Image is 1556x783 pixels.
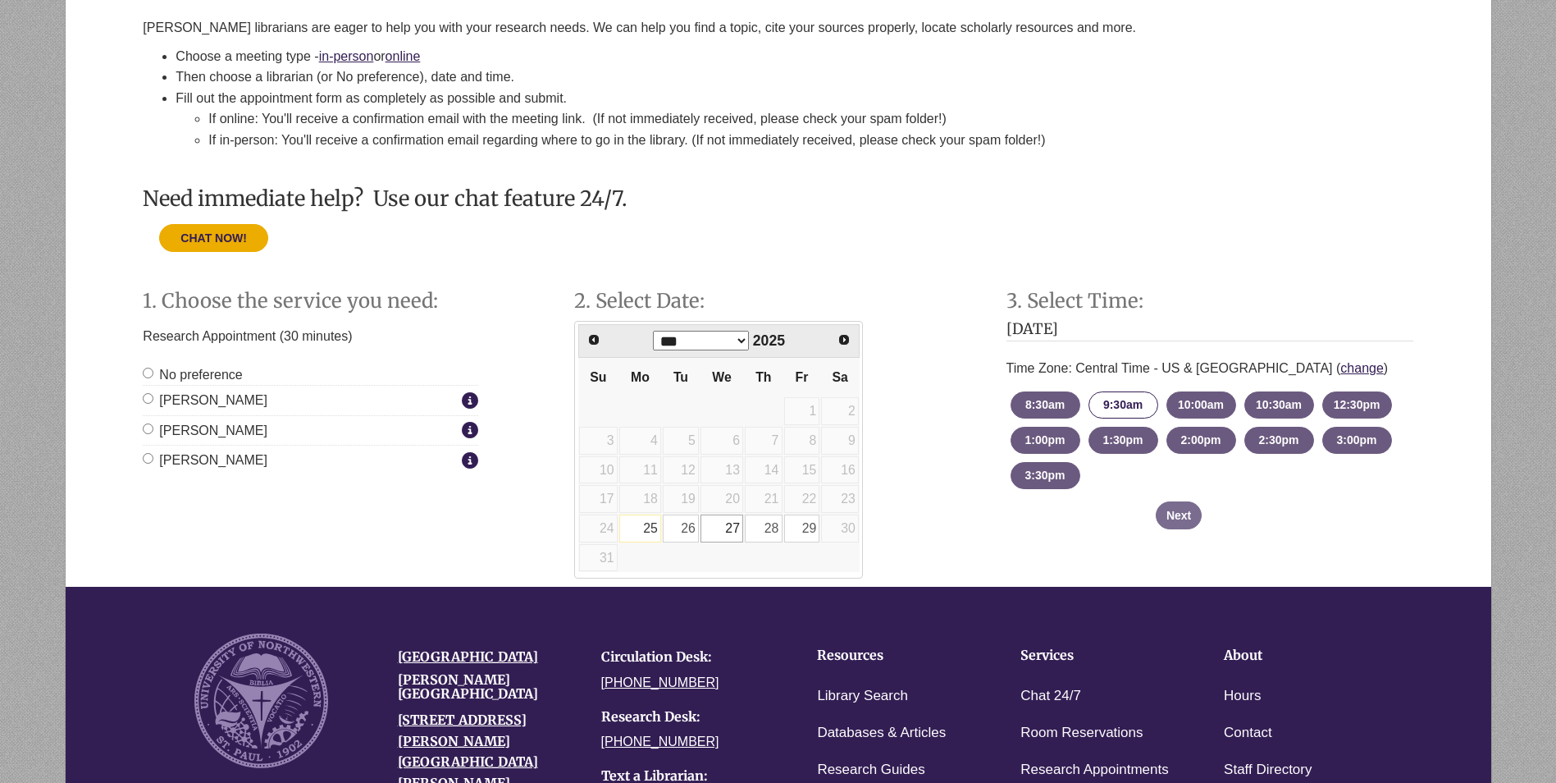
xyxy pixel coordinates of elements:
[581,327,607,353] a: Prev
[143,291,550,312] h2: Step 1. Choose the service you need:
[700,514,744,543] td: Available
[712,370,731,384] span: Wednesday
[1224,685,1261,708] a: Hours
[1322,391,1392,419] button: 12:30pm
[745,515,782,543] a: 28
[1322,427,1392,454] button: 3:00pm
[831,327,857,353] a: Next
[601,675,719,689] a: [PHONE_NUMBER]
[1224,758,1312,782] a: Staff Directory
[587,333,600,346] span: Prev
[601,710,780,725] h4: Research Desk:
[1020,758,1169,782] a: Research Appointments
[319,49,374,63] a: in-person
[176,46,1412,67] li: Choose a meeting type - or
[619,515,661,543] a: 25
[208,130,1412,151] li: If in-person: You'll receive a confirmation email regarding where to go in the library. (If not i...
[1006,350,1413,387] div: Time Zone: Central Time - US & [GEOGRAPHIC_DATA] ( )
[1011,462,1080,489] button: 3:30pm
[176,88,1412,151] li: Fill out the appointment form as completely as possible and submit.
[176,66,1412,88] li: Then choose a librarian (or No preference), date and time.
[159,224,268,252] button: CHAT NOW!
[1020,685,1081,708] a: Chat 24/7
[784,515,820,543] a: 29
[796,370,809,384] span: Friday
[1166,391,1236,419] button: 10:00am
[817,685,908,708] a: Library Search
[662,514,700,543] td: Available
[673,370,688,384] span: Tuesday
[398,648,538,665] a: [GEOGRAPHIC_DATA]
[143,453,153,464] input: [PERSON_NAME]
[1156,501,1202,529] button: Next
[755,370,771,384] span: Thursday
[663,515,699,543] a: 26
[208,108,1412,130] li: If online: You'll receive a confirmation email with the meeting link. (If not immediately receive...
[574,291,981,312] h2: Step 2. Select Date:
[143,393,153,404] input: [PERSON_NAME]
[143,390,457,411] label: [PERSON_NAME]
[744,514,783,543] td: Available
[1244,427,1314,454] button: 2:30pm
[1006,321,1413,342] h3: [DATE]
[143,424,153,434] input: [PERSON_NAME]
[653,331,749,350] select: Select month
[753,332,785,349] span: 2025
[601,650,780,665] h4: Circulation Desk:
[1011,427,1080,454] button: 1:00pm
[700,515,743,543] a: 27
[159,231,268,245] a: CHAT NOW!
[1088,427,1158,454] button: 1:30pm
[590,370,606,384] span: Sunday
[143,420,457,442] label: [PERSON_NAME]
[1340,361,1384,375] a: change
[1244,391,1314,419] button: 10:30am
[398,673,577,702] h4: [PERSON_NAME][GEOGRAPHIC_DATA]
[631,370,650,384] span: Monday
[143,364,477,471] div: Staff Member Group: In-Person Appointments
[1088,391,1158,419] button: 9:30am
[1011,391,1080,419] button: 8:30am
[817,721,946,745] a: Databases & Articles
[1224,721,1272,745] a: Contact
[783,514,821,543] td: Available
[618,514,662,543] td: Available
[1020,721,1143,745] a: Room Reservations
[1006,291,1413,312] h2: Step 3. Select Time:
[1224,648,1376,663] h4: About
[194,634,328,767] img: UNW seal
[1020,648,1173,663] h4: Services
[832,370,847,384] span: Saturday
[143,187,1412,210] h3: Need immediate help? Use our chat feature 24/7.
[143,321,477,352] p: Research Appointment (30 minutes)
[817,758,924,782] a: Research Guides
[817,648,970,663] h4: Resources
[143,364,242,386] label: No preference
[837,333,851,346] span: Next
[143,18,1412,38] p: [PERSON_NAME] librarians are eager to help you with your research needs. We can help you find a t...
[143,368,153,378] input: No preference
[1166,427,1236,454] button: 2:00pm
[601,735,719,749] a: [PHONE_NUMBER]
[143,450,457,471] label: [PERSON_NAME]
[386,49,421,63] a: online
